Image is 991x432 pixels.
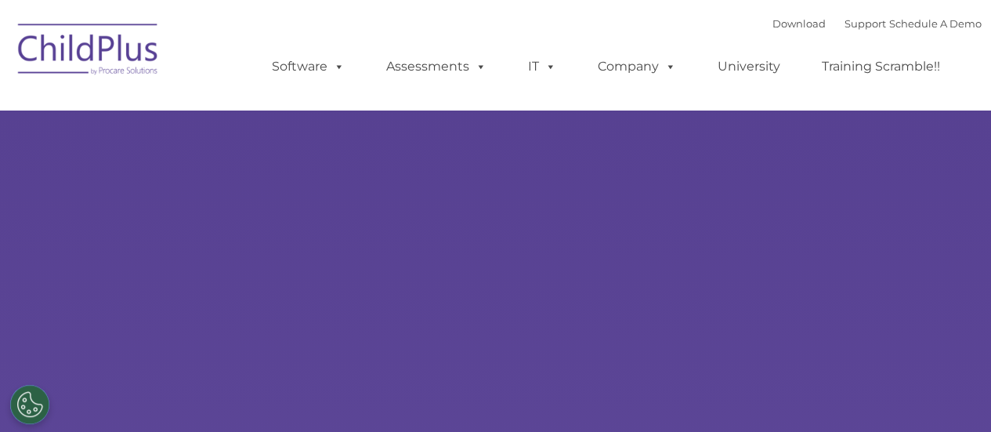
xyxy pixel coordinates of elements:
a: Download [772,17,826,30]
a: Software [256,51,360,82]
a: IT [512,51,572,82]
a: University [702,51,796,82]
a: Support [845,17,886,30]
img: ChildPlus by Procare Solutions [10,13,167,91]
a: Company [582,51,692,82]
a: Assessments [371,51,502,82]
font: | [772,17,982,30]
a: Schedule A Demo [889,17,982,30]
a: Training Scramble!! [806,51,956,82]
button: Cookies Settings [10,385,49,424]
